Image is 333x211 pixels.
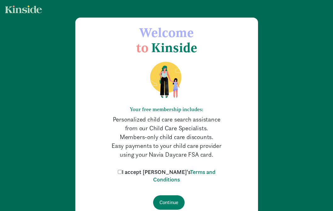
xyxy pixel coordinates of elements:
input: Continue [153,195,185,210]
label: I accept [PERSON_NAME]'s [116,168,217,183]
h6: Your free membership includes: [106,106,227,112]
img: light.svg [5,5,42,13]
input: I accept [PERSON_NAME]'sTerms and Conditions [118,170,122,174]
p: Easy payments to your child care provider using your Navia Daycare FSA card. [106,141,227,159]
p: Members-only child care discounts. [106,133,227,141]
span: Kinside [151,40,197,55]
span: Welcome [139,25,194,40]
a: Terms and Conditions [153,168,215,183]
span: to [136,40,148,55]
img: illustration-mom-daughter.png [142,61,191,99]
p: Personalized child care search assistance from our Child Care Specialists. [106,115,227,133]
